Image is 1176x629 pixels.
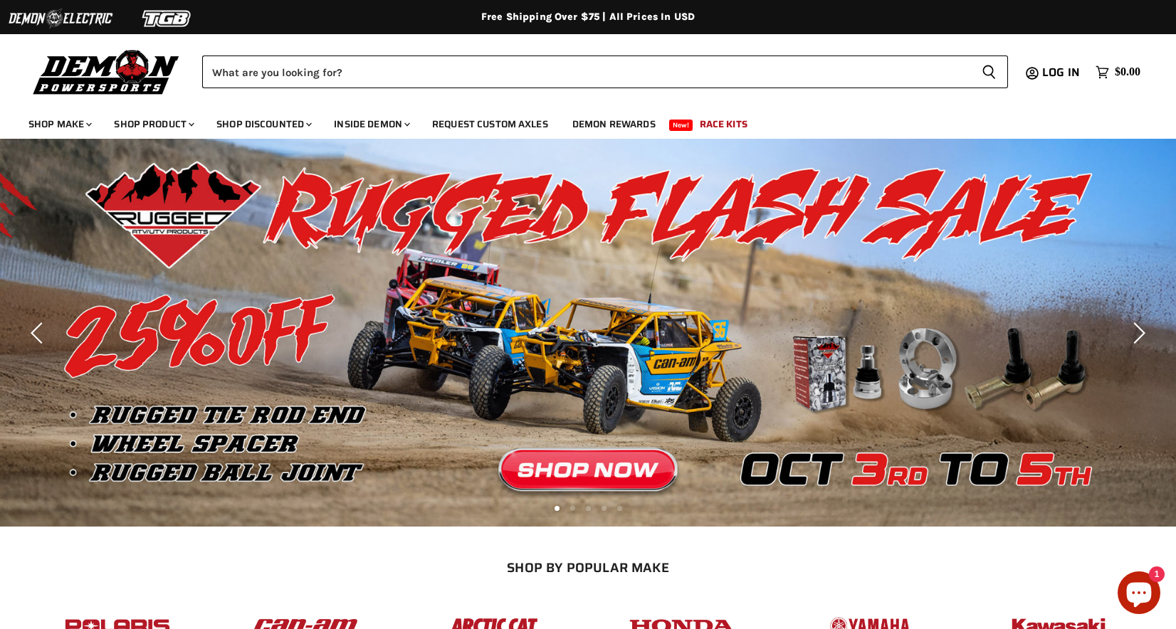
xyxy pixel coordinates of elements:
a: Inside Demon [323,110,419,139]
a: Shop Product [103,110,203,139]
a: Shop Discounted [206,110,320,139]
a: $0.00 [1088,62,1148,83]
button: Previous [25,319,53,347]
img: Demon Powersports [28,46,184,97]
h2: SHOP BY POPULAR MAKE [36,560,1140,575]
form: Product [202,55,1008,88]
a: Demon Rewards [562,110,666,139]
span: New! [669,120,693,131]
li: Page dot 1 [555,506,560,511]
a: Request Custom Axles [421,110,559,139]
li: Page dot 3 [586,506,591,511]
a: Shop Make [18,110,100,139]
span: Log in [1042,63,1080,81]
div: Free Shipping Over $75 | All Prices In USD [19,11,1157,23]
button: Next [1123,319,1151,347]
li: Page dot 2 [570,506,575,511]
a: Log in [1036,66,1088,79]
img: TGB Logo 2 [114,5,221,32]
inbox-online-store-chat: Shopify online store chat [1113,571,1165,618]
img: Demon Electric Logo 2 [7,5,114,32]
ul: Main menu [18,104,1137,139]
button: Search [970,55,1008,88]
a: Race Kits [689,110,758,139]
span: $0.00 [1115,65,1140,79]
input: Search [202,55,970,88]
li: Page dot 5 [617,506,622,511]
li: Page dot 4 [602,506,607,511]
